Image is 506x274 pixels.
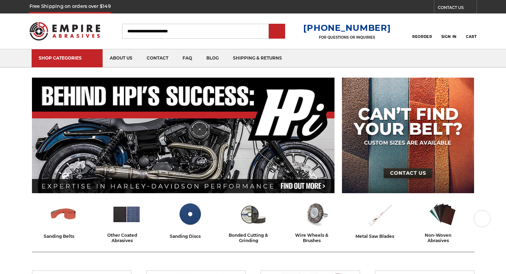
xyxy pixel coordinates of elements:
a: metal saw blades [351,200,408,240]
div: other coated abrasives [98,233,156,243]
span: Sign In [441,34,457,39]
a: CONTACT US [438,4,477,13]
span: Reorder [412,34,432,39]
button: Next [474,210,491,227]
a: faq [175,49,199,67]
img: Wire Wheels & Brushes [301,200,331,229]
img: Other Coated Abrasives [112,200,141,229]
img: Metal Saw Blades [365,200,394,229]
img: Empire Abrasives [29,17,100,45]
div: wire wheels & brushes [288,233,345,243]
a: blog [199,49,226,67]
a: Cart [466,23,477,39]
a: non-woven abrasives [414,200,472,243]
div: sanding discs [170,233,210,240]
img: Sanding Belts [49,200,78,229]
p: FOR QUESTIONS OR INQUIRIES [303,35,391,40]
div: SHOP CATEGORIES [39,55,96,61]
a: shipping & returns [226,49,289,67]
a: wire wheels & brushes [288,200,345,243]
a: other coated abrasives [98,200,156,243]
img: Banner for an interview featuring Horsepower Inc who makes Harley performance upgrades featured o... [32,78,335,193]
div: non-woven abrasives [414,233,472,243]
a: [PHONE_NUMBER] [303,23,391,33]
div: metal saw blades [355,233,403,240]
a: sanding belts [35,200,92,240]
div: bonded cutting & grinding [224,233,282,243]
a: bonded cutting & grinding [224,200,282,243]
span: Cart [466,34,477,39]
input: Submit [270,24,284,39]
img: promo banner for custom belts. [342,78,474,193]
img: Non-woven Abrasives [428,200,457,229]
img: Sanding Discs [175,200,205,229]
a: sanding discs [161,200,219,240]
div: sanding belts [44,233,83,240]
img: Bonded Cutting & Grinding [238,200,268,229]
a: Reorder [412,23,432,39]
a: contact [140,49,175,67]
a: about us [103,49,140,67]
